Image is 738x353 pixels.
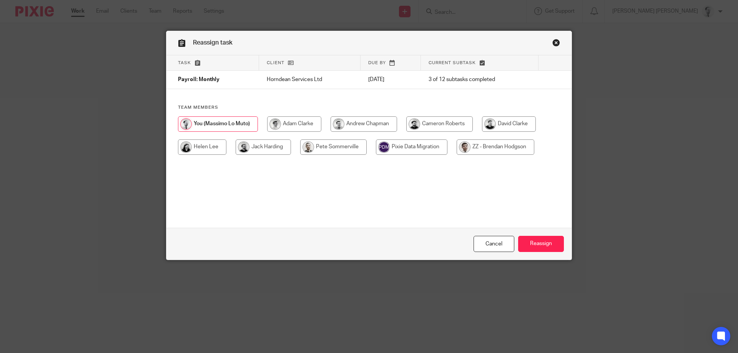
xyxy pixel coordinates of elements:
[368,76,414,83] p: [DATE]
[178,61,191,65] span: Task
[421,71,538,89] td: 3 of 12 subtasks completed
[368,61,386,65] span: Due by
[178,77,219,83] span: Payroll: Monthly
[518,236,564,252] input: Reassign
[474,236,514,252] a: Close this dialog window
[178,104,560,111] h4: Team members
[552,39,560,49] a: Close this dialog window
[267,76,353,83] p: Horndean Services Ltd
[267,61,284,65] span: Client
[429,61,476,65] span: Current subtask
[193,40,233,46] span: Reassign task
